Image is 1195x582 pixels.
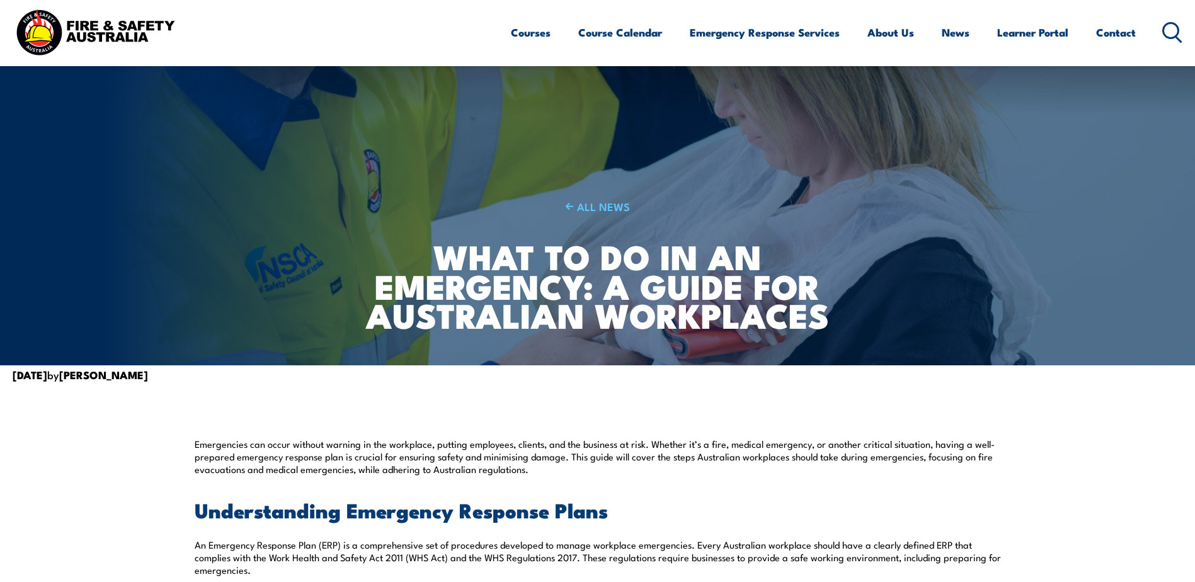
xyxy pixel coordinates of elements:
strong: [DATE] [13,367,47,383]
a: Contact [1096,16,1136,49]
a: About Us [867,16,914,49]
a: Courses [511,16,551,49]
p: An Emergency Response Plan (ERP) is a comprehensive set of procedures developed to manage workpla... [195,539,1001,576]
a: Emergency Response Services [690,16,840,49]
a: Learner Portal [997,16,1068,49]
h2: Understanding Emergency Response Plans [195,501,1001,518]
span: by [13,367,148,382]
p: Emergencies can occur without warning in the workplace, putting employees, clients, and the busin... [195,438,1001,476]
a: ALL NEWS [350,199,845,214]
a: Course Calendar [578,16,662,49]
a: News [942,16,969,49]
h1: What to Do in an Emergency: A Guide for Australian Workplaces [350,241,845,329]
strong: [PERSON_NAME] [59,367,148,383]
